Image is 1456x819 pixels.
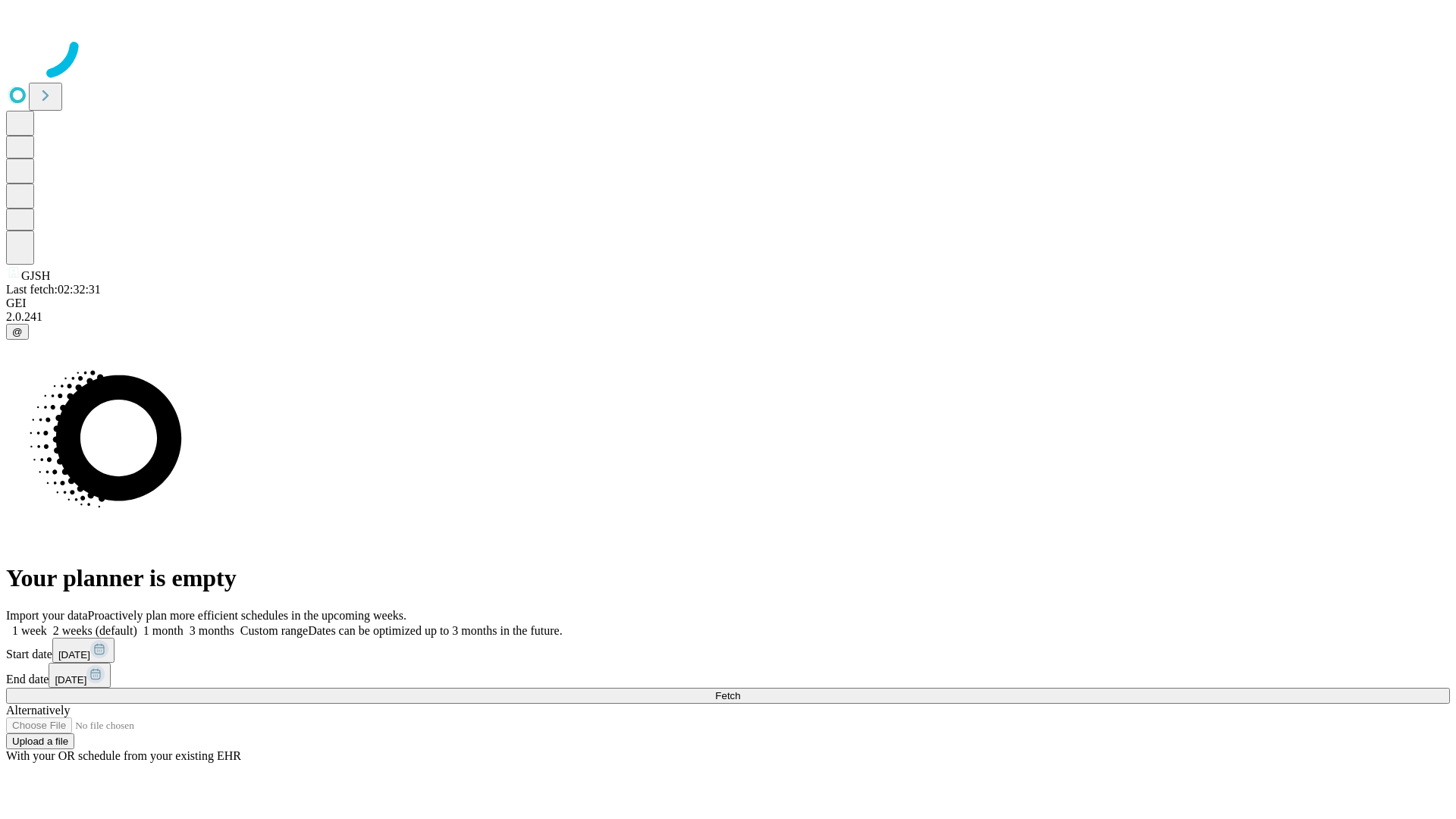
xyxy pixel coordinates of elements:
[6,564,1450,592] h1: Your planner is empty
[6,663,1450,688] div: End date
[12,326,23,337] span: @
[58,649,90,661] span: [DATE]
[49,663,111,688] button: [DATE]
[6,688,1450,704] button: Fetch
[308,624,562,637] span: Dates can be optimized up to 3 months in the future.
[55,674,86,686] span: [DATE]
[715,690,740,701] span: Fetch
[6,297,1450,310] div: GEI
[6,733,74,749] button: Upload a file
[52,638,115,663] button: [DATE]
[240,624,308,637] span: Custom range
[6,609,88,622] span: Import your data
[6,638,1450,663] div: Start date
[88,609,406,622] span: Proactively plan more efficient schedules in the upcoming weeks.
[190,624,234,637] span: 3 months
[6,704,70,717] span: Alternatively
[21,269,50,282] span: GJSH
[6,310,1450,324] div: 2.0.241
[6,283,101,296] span: Last fetch: 02:32:31
[6,749,241,762] span: With your OR schedule from your existing EHR
[12,624,47,637] span: 1 week
[143,624,184,637] span: 1 month
[53,624,137,637] span: 2 weeks (default)
[6,324,29,340] button: @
